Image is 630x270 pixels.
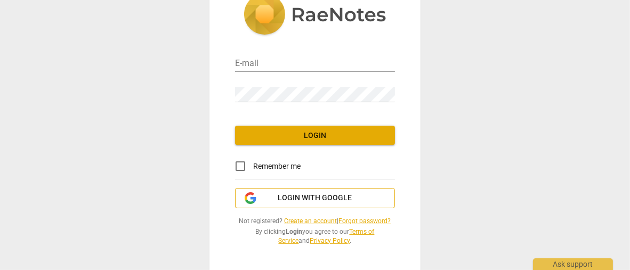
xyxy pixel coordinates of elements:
a: Create an account [285,217,337,225]
a: Forgot password? [339,217,391,225]
span: By clicking you agree to our and . [235,227,395,245]
a: Privacy Policy [310,237,350,244]
span: Remember me [253,161,301,172]
div: Ask support [533,258,613,270]
b: Login [286,228,303,235]
button: Login [235,126,395,145]
a: Terms of Service [279,228,375,244]
span: Login with Google [278,193,352,203]
span: Not registered? | [235,217,395,226]
span: Login [244,130,386,141]
button: Login with Google [235,188,395,208]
